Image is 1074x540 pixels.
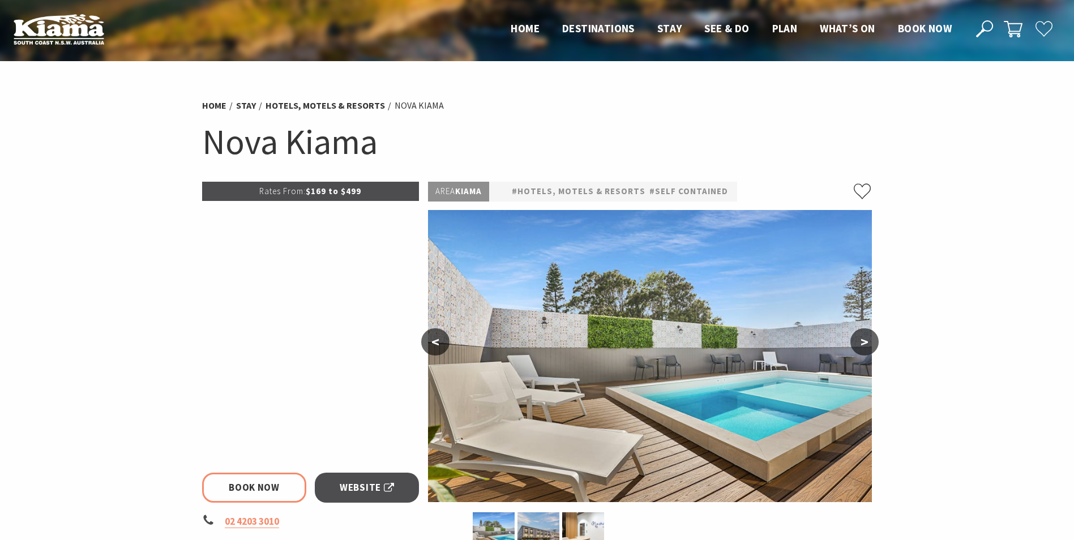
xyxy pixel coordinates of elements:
span: Plan [772,22,798,35]
img: Kiama Logo [14,14,104,45]
span: See & Do [704,22,749,35]
li: Nova Kiama [395,98,444,113]
span: What’s On [820,22,875,35]
a: Hotels, Motels & Resorts [266,100,385,112]
span: Website [340,480,394,495]
nav: Main Menu [499,20,963,38]
a: #Self Contained [649,185,728,199]
a: Stay [236,100,256,112]
a: Book Now [202,473,307,503]
span: Area [435,186,455,196]
h1: Nova Kiama [202,119,872,165]
span: Rates From: [259,186,306,196]
a: Home [202,100,226,112]
a: Website [315,473,420,503]
button: > [850,328,879,355]
span: Home [511,22,540,35]
a: #Hotels, Motels & Resorts [512,185,645,199]
button: < [421,328,450,355]
span: Destinations [562,22,635,35]
span: Book now [898,22,952,35]
p: Kiama [428,182,489,202]
p: $169 to $499 [202,182,420,201]
a: 02 4203 3010 [225,515,279,528]
img: Pool [428,210,872,502]
span: Stay [657,22,682,35]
